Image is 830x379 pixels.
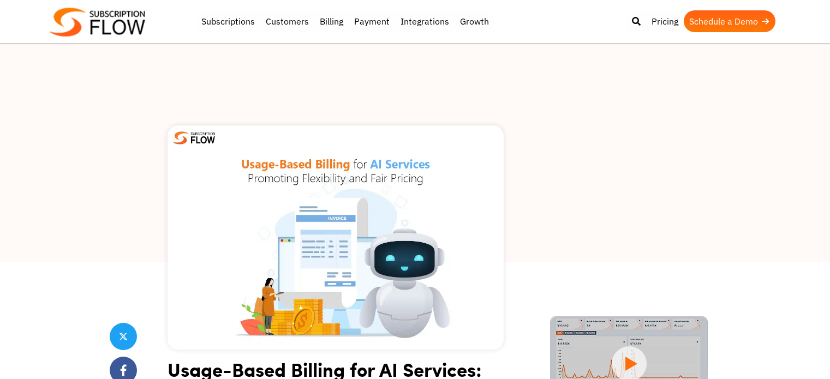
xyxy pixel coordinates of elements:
[196,10,260,32] a: Subscriptions
[314,10,349,32] a: Billing
[168,125,504,350] img: usage-based billing for ai services
[455,10,494,32] a: Growth
[260,10,314,32] a: Customers
[349,10,395,32] a: Payment
[646,10,684,32] a: Pricing
[50,8,145,37] img: Subscriptionflow
[684,10,775,32] a: Schedule a Demo
[395,10,455,32] a: Integrations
